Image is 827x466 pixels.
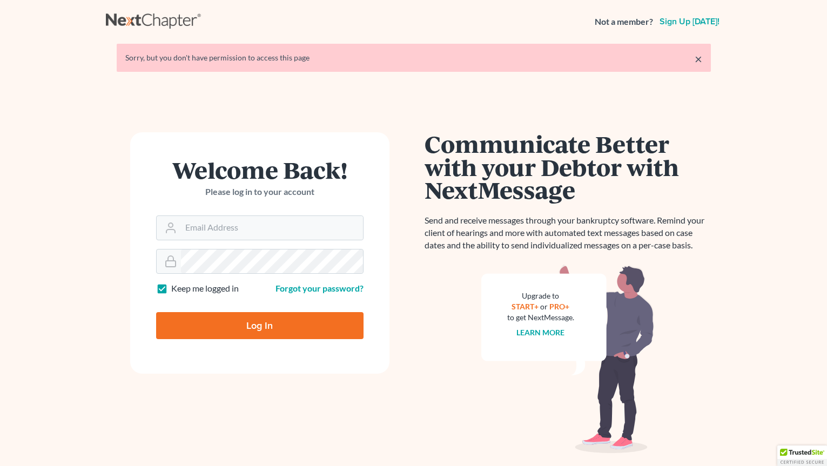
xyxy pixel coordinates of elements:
div: TrustedSite Certified [777,445,827,466]
div: Sorry, but you don't have permission to access this page [125,52,702,63]
div: to get NextMessage. [507,312,574,323]
label: Keep me logged in [171,282,239,295]
a: PRO+ [549,302,569,311]
a: Sign up [DATE]! [657,17,722,26]
p: Please log in to your account [156,186,364,198]
a: START+ [512,302,539,311]
input: Log In [156,312,364,339]
input: Email Address [181,216,363,240]
p: Send and receive messages through your bankruptcy software. Remind your client of hearings and mo... [425,214,711,252]
a: × [695,52,702,65]
span: or [540,302,548,311]
div: Upgrade to [507,291,574,301]
a: Learn more [516,328,564,337]
img: nextmessage_bg-59042aed3d76b12b5cd301f8e5b87938c9018125f34e5fa2b7a6b67550977c72.svg [481,265,654,454]
strong: Not a member? [595,16,653,28]
h1: Welcome Back! [156,158,364,181]
a: Forgot your password? [275,283,364,293]
h1: Communicate Better with your Debtor with NextMessage [425,132,711,201]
